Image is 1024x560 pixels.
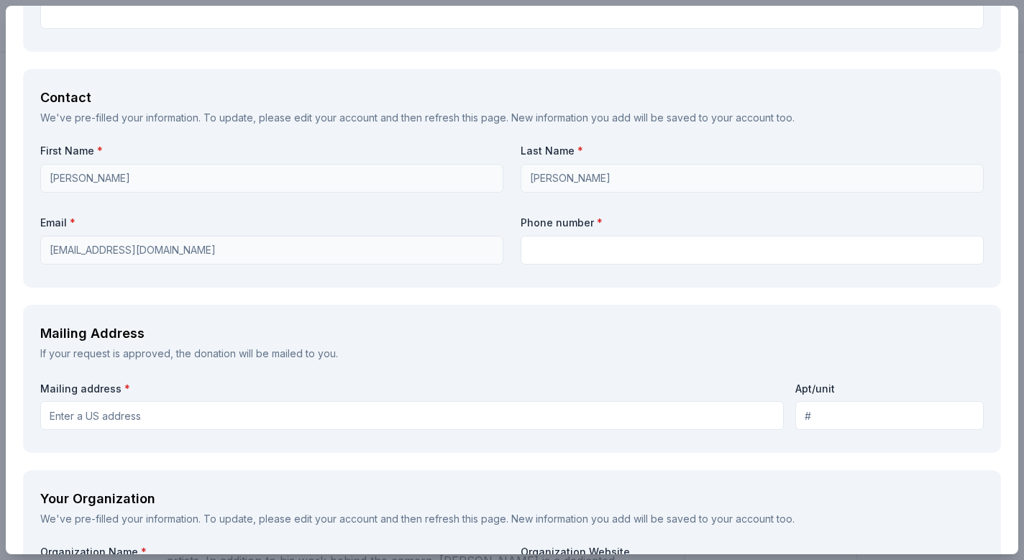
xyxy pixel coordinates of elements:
div: We've pre-filled your information. To update, please and then refresh this page. New information ... [40,510,984,528]
input: # [795,401,984,430]
label: Organization Website [521,545,984,559]
label: First Name [40,144,503,158]
input: Enter a US address [40,401,784,430]
label: Phone number [521,216,984,230]
label: Email [40,216,503,230]
a: edit your account [294,111,378,124]
label: Last Name [521,144,984,158]
a: edit your account [294,513,378,525]
label: Apt/unit [795,382,835,396]
div: Mailing Address [40,322,984,345]
div: Your Organization [40,487,984,510]
label: Organization Name [40,545,503,559]
div: Contact [40,86,984,109]
label: Mailing address [40,382,130,396]
div: If your request is approved, the donation will be mailed to you. [40,345,984,362]
div: We've pre-filled your information. To update, please and then refresh this page. New information ... [40,109,984,127]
